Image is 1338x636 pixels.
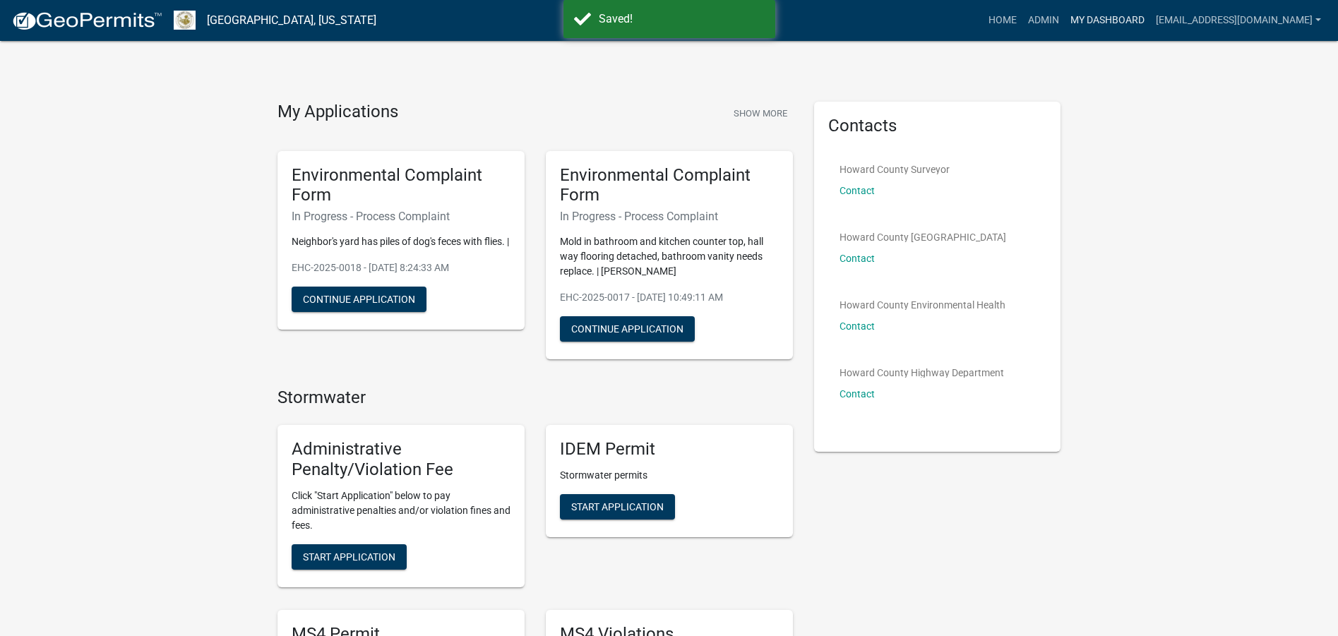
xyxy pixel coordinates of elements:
[292,544,407,570] button: Start Application
[277,388,793,408] h4: Stormwater
[840,368,1004,378] p: Howard County Highway Department
[560,316,695,342] button: Continue Application
[292,287,426,312] button: Continue Application
[840,388,875,400] a: Contact
[983,7,1022,34] a: Home
[1150,7,1327,34] a: [EMAIL_ADDRESS][DOMAIN_NAME]
[292,439,510,480] h5: Administrative Penalty/Violation Fee
[277,102,398,123] h4: My Applications
[840,164,950,174] p: Howard County Surveyor
[560,210,779,223] h6: In Progress - Process Complaint
[560,290,779,305] p: EHC-2025-0017 - [DATE] 10:49:11 AM
[292,165,510,206] h5: Environmental Complaint Form
[840,185,875,196] a: Contact
[560,439,779,460] h5: IDEM Permit
[560,165,779,206] h5: Environmental Complaint Form
[292,260,510,275] p: EHC-2025-0018 - [DATE] 8:24:33 AM
[560,234,779,279] p: Mold in bathroom and kitchen counter top, hall way flooring detached, bathroom vanity needs repla...
[840,320,875,332] a: Contact
[560,494,675,520] button: Start Application
[292,488,510,533] p: Click "Start Application" below to pay administrative penalties and/or violation fines and fees.
[174,11,196,30] img: Howard County, Indiana
[1022,7,1065,34] a: Admin
[571,500,664,512] span: Start Application
[728,102,793,125] button: Show More
[292,210,510,223] h6: In Progress - Process Complaint
[207,8,376,32] a: [GEOGRAPHIC_DATA], [US_STATE]
[303,551,395,562] span: Start Application
[560,468,779,483] p: Stormwater permits
[599,11,765,28] div: Saved!
[840,232,1006,242] p: Howard County [GEOGRAPHIC_DATA]
[292,234,510,249] p: Neighbor's yard has piles of dog's feces with flies. |
[840,300,1005,310] p: Howard County Environmental Health
[1065,7,1150,34] a: My Dashboard
[828,116,1047,136] h5: Contacts
[840,253,875,264] a: Contact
